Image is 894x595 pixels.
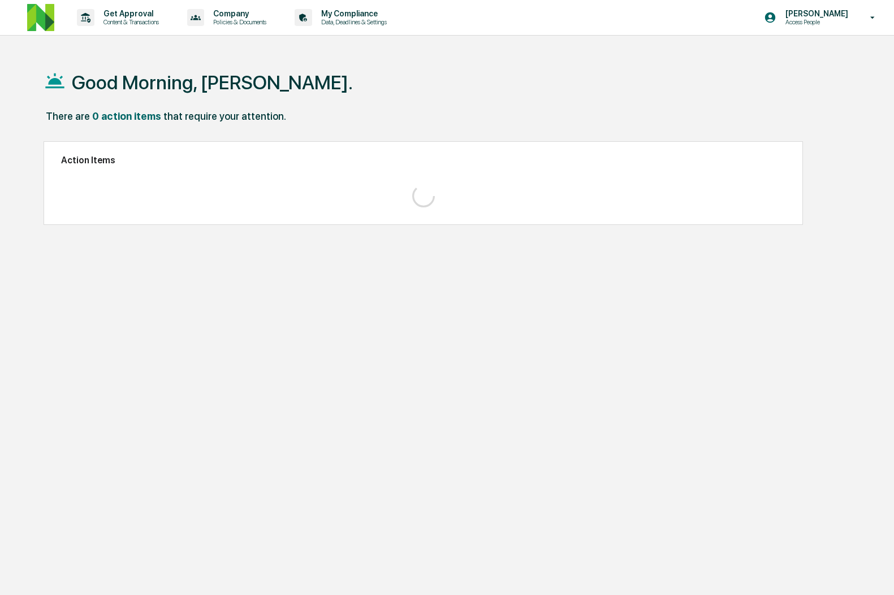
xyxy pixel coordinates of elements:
div: 0 action items [92,110,161,122]
div: that require your attention. [163,110,286,122]
img: logo [27,4,54,31]
p: Company [204,9,272,18]
p: [PERSON_NAME] [776,9,854,18]
p: Get Approval [94,9,165,18]
p: Access People [776,18,854,26]
p: My Compliance [312,9,392,18]
h2: Action Items [61,155,785,166]
h1: Good Morning, [PERSON_NAME]. [72,71,353,94]
p: Data, Deadlines & Settings [312,18,392,26]
p: Content & Transactions [94,18,165,26]
p: Policies & Documents [204,18,272,26]
div: There are [46,110,90,122]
